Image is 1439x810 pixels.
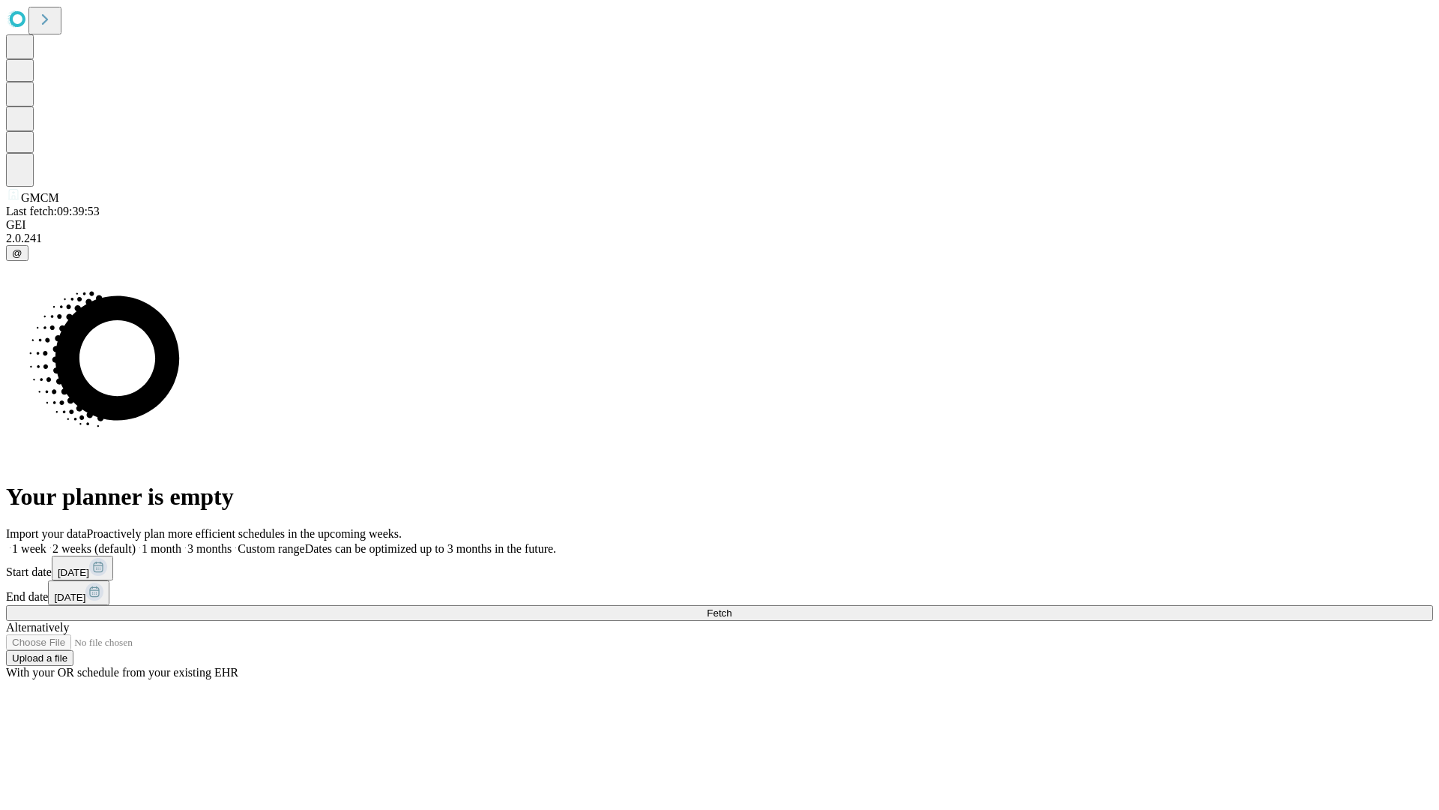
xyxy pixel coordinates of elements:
[187,542,232,555] span: 3 months
[54,592,85,603] span: [DATE]
[52,556,113,580] button: [DATE]
[87,527,402,540] span: Proactively plan more efficient schedules in the upcoming weeks.
[6,245,28,261] button: @
[48,580,109,605] button: [DATE]
[12,542,46,555] span: 1 week
[6,527,87,540] span: Import your data
[305,542,556,555] span: Dates can be optimized up to 3 months in the future.
[6,621,69,634] span: Alternatively
[52,542,136,555] span: 2 weeks (default)
[6,650,73,666] button: Upload a file
[6,580,1433,605] div: End date
[6,218,1433,232] div: GEI
[6,205,100,217] span: Last fetch: 09:39:53
[58,567,89,578] span: [DATE]
[21,191,59,204] span: GMCM
[6,232,1433,245] div: 2.0.241
[6,483,1433,511] h1: Your planner is empty
[6,605,1433,621] button: Fetch
[12,247,22,259] span: @
[142,542,181,555] span: 1 month
[6,666,238,679] span: With your OR schedule from your existing EHR
[238,542,304,555] span: Custom range
[6,556,1433,580] div: Start date
[707,607,731,619] span: Fetch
